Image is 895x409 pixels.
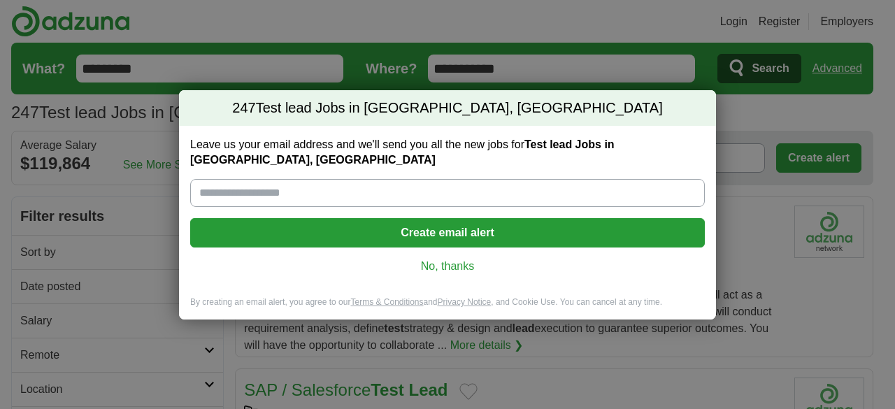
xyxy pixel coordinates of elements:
span: 247 [232,99,255,118]
h2: Test lead Jobs in [GEOGRAPHIC_DATA], [GEOGRAPHIC_DATA] [179,90,716,127]
a: Terms & Conditions [350,297,423,307]
button: Create email alert [190,218,705,247]
a: Privacy Notice [438,297,492,307]
a: No, thanks [201,259,694,274]
label: Leave us your email address and we'll send you all the new jobs for [190,137,705,168]
div: By creating an email alert, you agree to our and , and Cookie Use. You can cancel at any time. [179,296,716,320]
